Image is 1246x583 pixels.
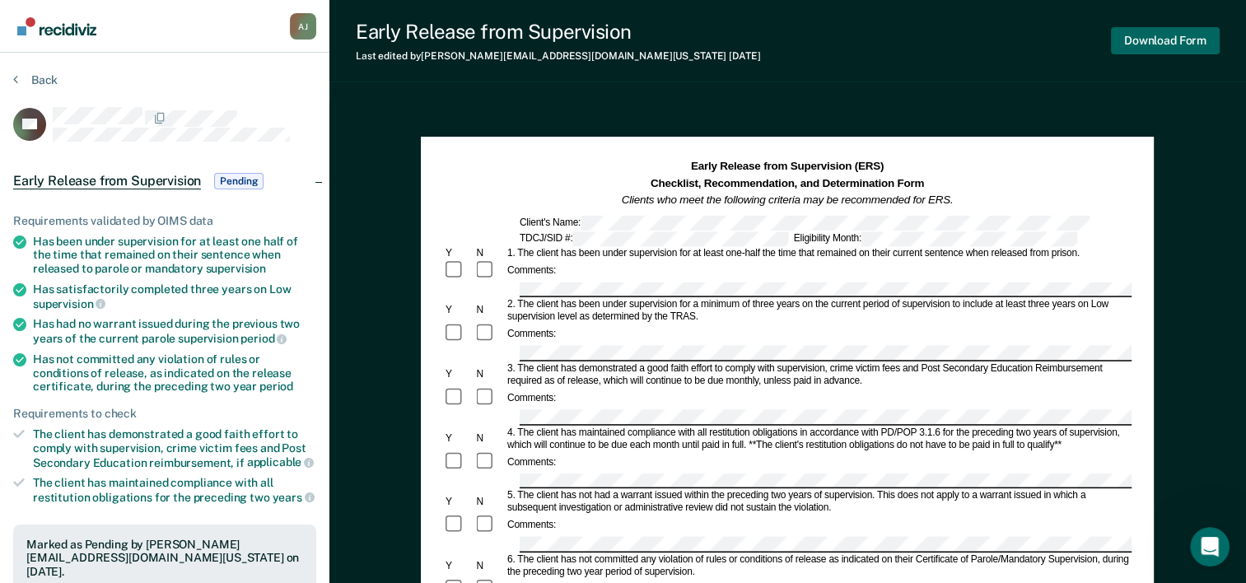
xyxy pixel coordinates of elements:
p: How can we help? [33,145,296,173]
div: Last edited by [PERSON_NAME][EMAIL_ADDRESS][DOMAIN_NAME][US_STATE] [356,50,760,62]
div: Requirements to check [13,407,316,421]
div: The client has demonstrated a good faith effort to comply with supervision, crime victim fees and... [33,427,316,469]
strong: Early Release from Supervision (ERS) [691,161,884,173]
div: A J [290,13,316,40]
div: The client has maintained compliance with all restitution obligations for the preceding two [33,476,316,504]
p: Hi [PERSON_NAME] [33,117,296,145]
div: N [474,560,505,572]
button: Messages [165,431,329,497]
span: Pending [214,173,264,189]
span: Early Release from Supervision [13,173,201,189]
div: 1. The client has been under supervision for at least one-half the time that remained on their cu... [505,247,1132,259]
span: period [259,380,293,393]
div: Has been under supervision for at least one half of the time that remained on their sentence when... [33,235,316,276]
div: Has not committed any violation of rules or conditions of release, as indicated on the release ce... [33,352,316,394]
img: Profile image for Kim [193,26,226,59]
span: applicable [247,455,314,469]
div: 4. The client has maintained compliance with all restitution obligations in accordance with PD/PO... [505,427,1132,451]
div: N [474,247,505,259]
div: 6. The client has not committed any violation of rules or conditions of release as indicated on t... [505,554,1132,579]
div: 2. The client has been under supervision for a minimum of three years on the current period of su... [505,299,1132,324]
div: Y [443,497,474,509]
span: Home [63,473,100,484]
div: N [474,369,505,381]
span: supervision [206,262,266,275]
button: Profile dropdown button [290,13,316,40]
div: Comments: [505,392,558,404]
img: logo [33,31,124,58]
button: Back [13,72,58,87]
div: N [474,432,505,445]
button: Download Form [1111,27,1220,54]
div: Comments: [505,264,558,277]
div: Send us a message [34,208,275,225]
strong: Checklist, Recommendation, and Determination Form [651,177,924,189]
div: 5. The client has not had a warrant issued within the preceding two years of supervision. This do... [505,490,1132,515]
div: Comments: [505,329,558,341]
div: Close [283,26,313,56]
div: Y [443,560,474,572]
div: Comments: [505,520,558,532]
div: N [474,497,505,509]
div: N [474,305,505,317]
div: Requirements validated by OIMS data [13,214,316,228]
div: Y [443,432,474,445]
div: Y [443,369,474,381]
div: 3. The client has demonstrated a good faith effort to comply with supervision, crime victim fees ... [505,362,1132,387]
div: Has satisfactorily completed three years on Low [33,282,316,310]
div: Marked as Pending by [PERSON_NAME][EMAIL_ADDRESS][DOMAIN_NAME][US_STATE] on [DATE]. [26,538,303,579]
span: years [273,491,315,504]
div: Early Release from Supervision [356,20,760,44]
div: Client's Name: [517,215,1092,230]
div: Y [443,305,474,317]
div: Send us a message [16,194,313,239]
span: Messages [219,473,276,484]
div: Comments: [505,456,558,469]
div: Y [443,247,474,259]
div: Profile image for Krysty [224,26,257,59]
span: [DATE] [729,50,760,62]
span: period [240,332,287,345]
img: Recidiviz [17,17,96,35]
em: Clients who meet the following criteria may be recommended for ERS. [622,194,954,206]
div: TDCJ/SID #: [517,231,791,246]
span: supervision [33,297,105,310]
img: Profile image for Naomi [161,26,194,59]
div: Has had no warrant issued during the previous two years of the current parole supervision [33,317,316,345]
iframe: Intercom live chat [1190,527,1230,567]
div: Eligibility Month: [791,231,1080,246]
